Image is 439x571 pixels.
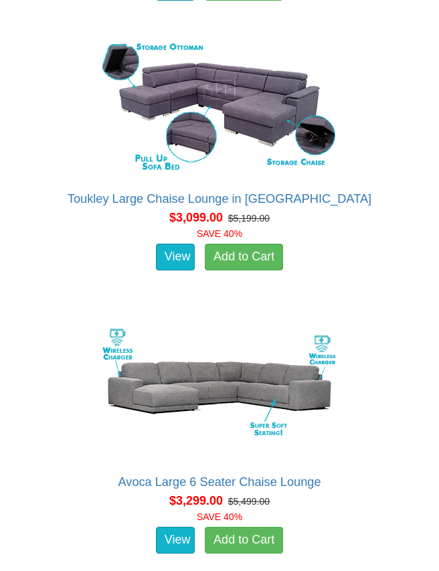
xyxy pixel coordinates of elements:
[99,31,340,179] img: Toukley Large Chaise Lounge in Fabric
[169,494,223,507] span: $3,299.00
[197,511,242,522] font: SAVE 40%
[169,211,223,224] span: $3,099.00
[205,527,283,554] a: Add to Cart
[228,213,270,224] del: $5,199.00
[156,244,195,270] a: View
[156,527,195,554] a: View
[205,244,283,270] a: Add to Cart
[197,228,242,239] font: SAVE 40%
[118,475,321,489] a: Avoca Large 6 Seater Chaise Lounge
[228,496,270,507] del: $5,499.00
[68,192,371,206] a: Toukley Large Chaise Lounge in [GEOGRAPHIC_DATA]
[99,315,340,462] img: Avoca Large 6 Seater Chaise Lounge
